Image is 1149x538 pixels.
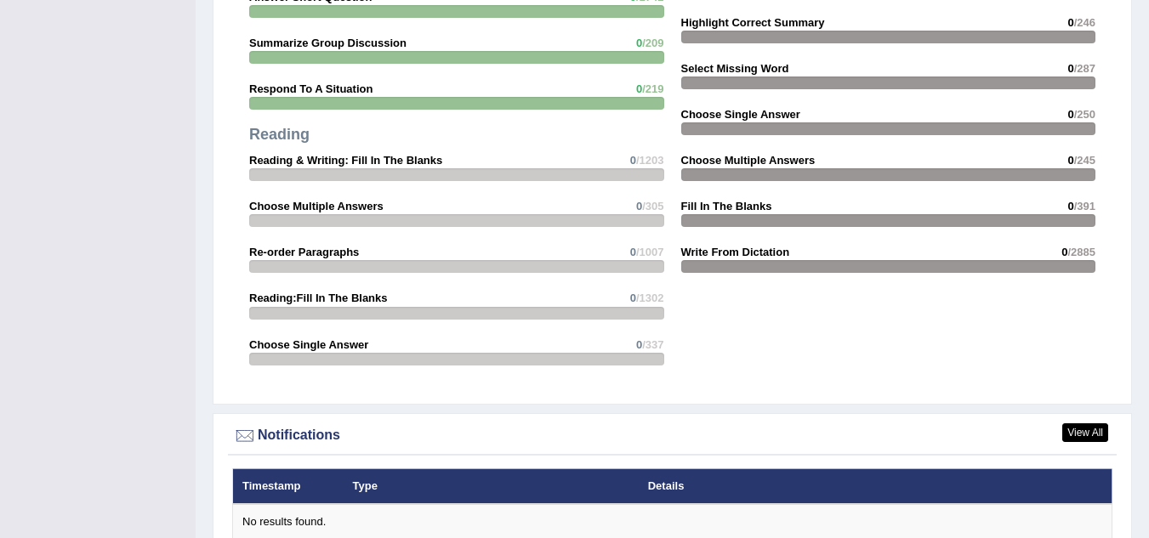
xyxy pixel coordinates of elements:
span: 0 [1067,16,1073,29]
strong: Reading & Writing: Fill In The Blanks [249,154,442,167]
strong: Write From Dictation [681,246,790,258]
strong: Fill In The Blanks [681,200,772,212]
strong: Summarize Group Discussion [249,37,407,49]
span: 0 [636,200,642,212]
span: /337 [642,338,663,351]
strong: Reading [249,126,310,143]
span: /250 [1074,108,1095,121]
strong: Choose Single Answer [681,108,800,121]
span: 0 [630,154,636,167]
strong: Choose Multiple Answers [249,200,384,212]
span: 0 [1061,246,1067,258]
span: /1007 [636,246,664,258]
span: /245 [1074,154,1095,167]
span: /287 [1074,62,1095,75]
span: /219 [642,82,663,95]
span: /209 [642,37,663,49]
th: Type [344,468,639,504]
span: /305 [642,200,663,212]
strong: Highlight Correct Summary [681,16,825,29]
div: Notifications [232,423,1112,449]
span: /1302 [636,292,664,304]
span: /1203 [636,154,664,167]
strong: Re-order Paragraphs [249,246,359,258]
span: 0 [636,338,642,351]
span: 0 [636,37,642,49]
th: Details [639,468,1010,504]
span: 0 [1067,154,1073,167]
span: /246 [1074,16,1095,29]
span: 0 [1067,62,1073,75]
strong: Respond To A Situation [249,82,373,95]
strong: Select Missing Word [681,62,789,75]
strong: Choose Multiple Answers [681,154,816,167]
a: View All [1062,423,1108,442]
strong: Reading:Fill In The Blanks [249,292,388,304]
span: 0 [630,292,636,304]
span: 0 [1067,200,1073,212]
span: 0 [636,82,642,95]
span: /391 [1074,200,1095,212]
strong: Choose Single Answer [249,338,368,351]
th: Timestamp [233,468,344,504]
span: /2885 [1067,246,1095,258]
div: No results found. [242,514,1102,530]
span: 0 [1067,108,1073,121]
span: 0 [630,246,636,258]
